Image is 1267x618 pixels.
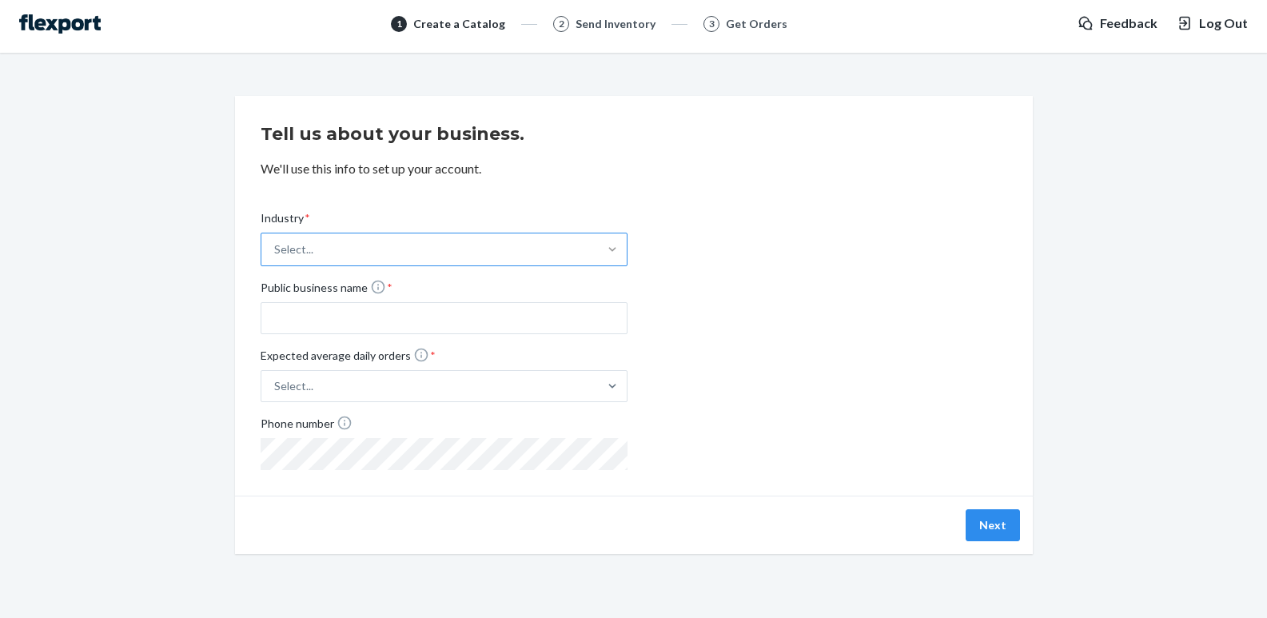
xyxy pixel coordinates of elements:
input: Public business name * [261,302,628,334]
a: Feedback [1078,14,1157,33]
p: We'll use this info to set up your account. [261,160,1007,178]
img: Flexport logo [19,14,101,34]
span: Public business name [261,279,392,302]
span: 1 [396,17,402,30]
span: Phone number [261,415,353,438]
div: Get Orders [726,16,787,32]
button: Next [966,509,1020,541]
button: Log Out [1177,14,1248,33]
div: Send Inventory [576,16,655,32]
span: 2 [559,17,564,30]
span: Log Out [1199,14,1248,33]
span: Industry [261,210,310,233]
span: 3 [709,17,715,30]
div: Select... [274,241,313,257]
span: Feedback [1100,14,1157,33]
div: Select... [274,378,313,394]
h2: Tell us about your business. [261,122,1007,147]
span: Expected average daily orders [261,347,436,370]
div: Create a Catalog [413,16,505,32]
